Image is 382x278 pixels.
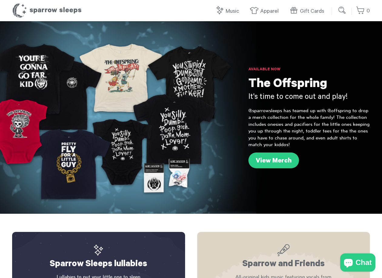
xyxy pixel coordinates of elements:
[356,5,370,18] a: 0
[289,5,327,18] a: Gift Cards
[24,244,173,270] h2: Sparrow Sleeps lullabies
[338,253,377,273] inbox-online-store-chat: Shopify online store chat
[248,92,370,103] h3: It's time to come out and play!
[248,77,370,92] h1: The Offspring
[209,244,358,270] h2: Sparrow and Friends
[248,67,370,73] h6: Available Now
[336,4,348,16] input: Submit
[248,107,370,148] p: @sparrowsleeps has teamed up with @offspring to drop a merch collection for the whole family! The...
[12,3,82,18] h1: Sparrow Sleeps
[248,152,299,168] a: View Merch
[215,5,242,18] a: Music
[250,5,282,18] a: Apparel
